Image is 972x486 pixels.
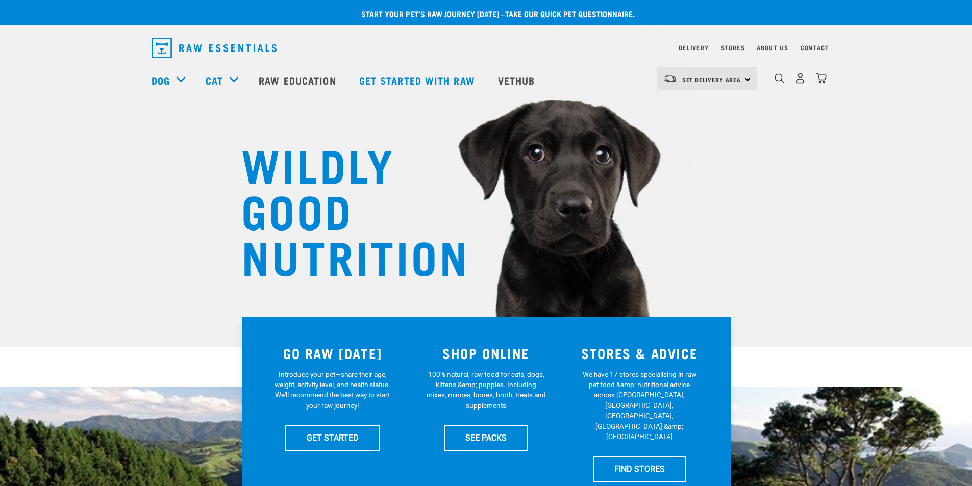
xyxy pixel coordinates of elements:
[721,46,745,49] a: Stores
[679,46,708,49] a: Delivery
[593,456,686,481] a: FIND STORES
[262,345,404,361] h3: GO RAW [DATE]
[795,73,806,84] img: user.png
[757,46,788,49] a: About Us
[206,72,223,88] a: Cat
[488,60,548,100] a: Vethub
[426,369,546,411] p: 100% natural, raw food for cats, dogs, kittens &amp; puppies. Including mixes, minces, bones, bro...
[801,46,829,49] a: Contact
[415,345,557,361] h3: SHOP ONLINE
[682,78,741,81] span: Set Delivery Area
[663,74,677,83] img: van-moving.png
[152,38,277,58] img: Raw Essentials Logo
[569,345,710,361] h3: STORES & ADVICE
[272,369,392,411] p: Introduce your pet—share their age, weight, activity level, and health status. We'll recommend th...
[285,425,380,450] a: GET STARTED
[444,425,528,450] a: SEE PACKS
[775,73,784,83] img: home-icon-1@2x.png
[505,11,635,16] a: take our quick pet questionnaire.
[248,60,348,100] a: Raw Education
[241,140,445,278] h1: WILDLY GOOD NUTRITION
[349,60,488,100] a: Get started with Raw
[152,72,170,88] a: Dog
[816,73,827,84] img: home-icon@2x.png
[143,34,829,62] nav: dropdown navigation
[580,369,700,442] p: We have 17 stores specialising in raw pet food &amp; nutritional advice across [GEOGRAPHIC_DATA],...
